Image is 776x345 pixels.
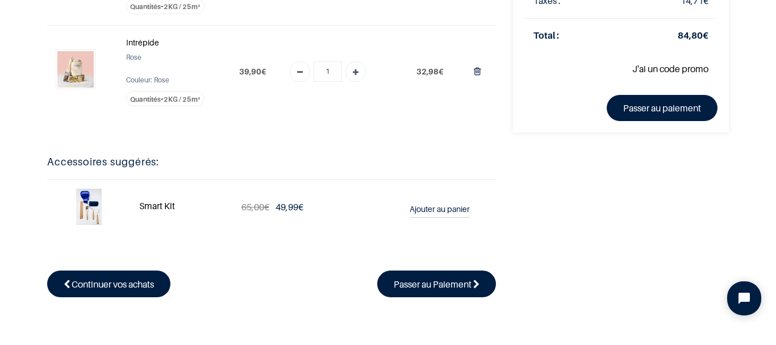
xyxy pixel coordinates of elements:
[410,204,470,214] strong: Ajouter au panier
[394,279,472,290] span: Passer au Paiement
[377,271,496,297] a: Passer au Paiement
[474,65,481,77] a: Supprimer du panier
[678,30,708,41] strong: €
[57,51,94,88] img: Intrépide (2KG / 25m²)
[607,95,717,121] a: Passer au paiement
[72,279,154,290] span: Continuer vos achats
[410,197,470,218] a: Ajouter au panier
[276,201,298,213] span: 49,99
[126,36,159,49] a: Intrépide
[678,30,703,41] span: 84,80
[533,30,559,41] strong: Total :
[126,38,159,47] strong: Intrépide
[139,200,175,211] strong: Smart Kit
[164,95,200,103] span: 2KG / 25m²
[241,201,269,213] del: €
[126,76,169,84] span: Couleur: Rose
[76,201,102,212] a: Smart Kit
[126,91,205,106] label: -
[47,271,170,297] a: Continuer vos achats
[290,61,310,82] a: Remove one
[241,201,264,213] span: 65,00
[276,201,303,213] span: €
[239,66,266,76] span: €
[76,189,102,225] img: Smart Kit
[416,66,444,76] span: €
[717,272,771,325] iframe: Tidio Chat
[139,198,175,214] a: Smart Kit
[239,66,261,76] span: 39,90
[632,63,708,74] a: J'ai un code promo
[126,53,141,61] span: Rose
[164,2,200,11] span: 2KG / 25m²
[130,95,161,103] span: Quantités
[47,154,496,171] h5: Accessoires suggérés:
[130,2,161,11] span: Quantités
[416,66,439,76] span: 32,98
[345,61,366,82] a: Add one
